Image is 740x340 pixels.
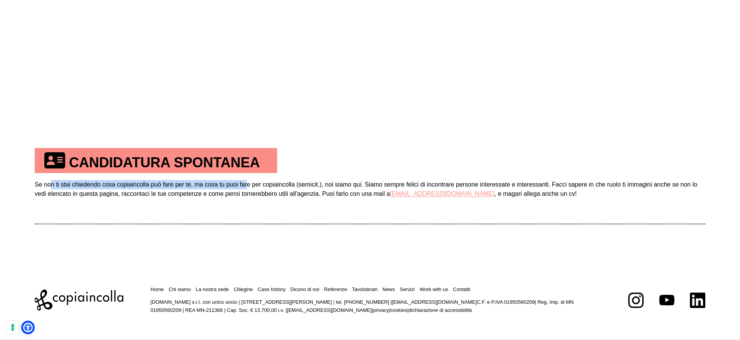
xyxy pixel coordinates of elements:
[290,286,319,292] a: Dicono di noi
[400,286,415,292] a: Servizi
[150,298,601,315] p: [DOMAIN_NAME] s.r.l. con unico socio | [STREET_ADDRESS][PERSON_NAME] | tel. [PHONE_NUMBER] | C.F....
[382,286,395,292] a: News
[196,286,229,292] a: La nostra sede
[234,286,253,292] a: Ciliegine
[373,307,389,313] a: privacy
[23,323,33,332] a: Open Accessibility Menu
[420,286,448,292] a: Work with us
[6,321,19,334] button: Le tue preferenze relative al consenso per le tecnologie di tracciamento
[392,299,477,305] a: [EMAIL_ADDRESS][DOMAIN_NAME]
[324,286,347,292] a: Referenze
[258,286,286,292] a: Case history
[287,307,372,313] a: [EMAIL_ADDRESS][DOMAIN_NAME]
[169,286,191,292] a: Chi siamo
[35,173,705,224] td: Se non ti stai chiedendo cosa copiaincolla può fare per te, ma cosa tu puoi fare per copiaincolla...
[390,307,407,313] a: cookies
[409,307,472,313] a: dichiarazione di accessibilità
[390,190,494,197] a: [EMAIL_ADDRESS][DOMAIN_NAME]
[352,286,378,292] a: Tavolobrain
[453,286,470,292] a: Contatti
[35,148,277,173] th: CANDIDATURA SPONTANEA
[150,286,164,292] a: Home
